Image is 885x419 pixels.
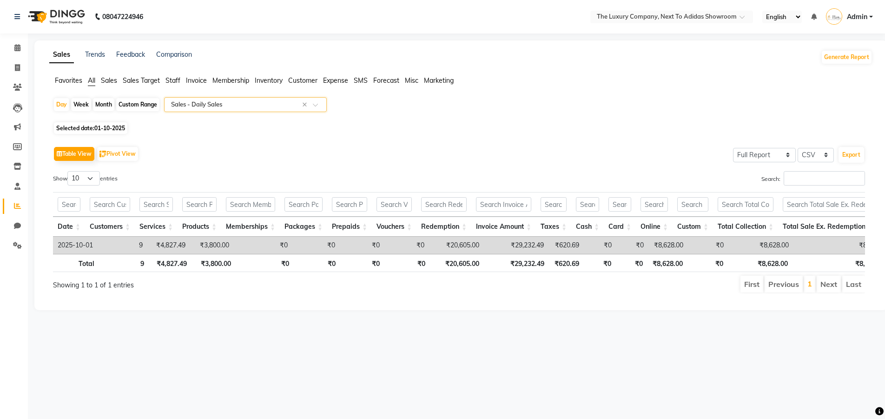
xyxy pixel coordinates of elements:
[234,237,292,254] td: ₹0
[784,171,865,186] input: Search:
[190,237,234,254] td: ₹3,800.00
[484,237,548,254] td: ₹29,232.49
[255,76,283,85] span: Inventory
[280,217,327,237] th: Packages: activate to sort column ascending
[94,125,125,132] span: 01-10-2025
[384,254,429,272] th: ₹0
[24,4,87,30] img: logo
[584,254,616,272] th: ₹0
[178,217,221,237] th: Products: activate to sort column ascending
[576,197,599,212] input: Search Cash
[839,147,864,163] button: Export
[54,147,94,161] button: Table View
[484,254,549,272] th: ₹29,232.49
[53,171,118,186] label: Show entries
[778,217,878,237] th: Total Sale Ex. Redemption: activate to sort column ascending
[847,12,867,22] span: Admin
[85,50,105,59] a: Trends
[807,279,812,288] a: 1
[53,237,98,254] td: 2025-10-01
[548,237,584,254] td: ₹620.69
[294,254,341,272] th: ₹0
[53,275,383,290] div: Showing 1 to 1 of 1 entries
[302,100,310,110] span: Clear all
[90,197,130,212] input: Search Customers
[648,237,688,254] td: ₹8,628.00
[340,237,384,254] td: ₹0
[584,237,616,254] td: ₹0
[54,98,69,111] div: Day
[728,254,793,272] th: ₹8,628.00
[212,76,249,85] span: Membership
[416,217,471,237] th: Redemption: activate to sort column ascending
[85,217,135,237] th: Customers: activate to sort column ascending
[99,151,106,158] img: pivot.png
[55,76,82,85] span: Favorites
[156,50,192,59] a: Comparison
[822,51,872,64] button: Generate Report
[783,197,873,212] input: Search Total Sale Ex. Redemption
[182,197,217,212] input: Search Products
[354,76,368,85] span: SMS
[687,254,728,272] th: ₹0
[761,171,865,186] label: Search:
[541,197,567,212] input: Search Taxes
[135,217,178,237] th: Services: activate to sort column ascending
[165,76,180,85] span: Staff
[149,254,192,272] th: ₹4,827.49
[340,254,384,272] th: ₹0
[376,197,412,212] input: Search Vouchers
[641,197,668,212] input: Search Online
[99,254,149,272] th: 9
[192,254,236,272] th: ₹3,800.00
[604,217,636,237] th: Card: activate to sort column ascending
[636,217,673,237] th: Online: activate to sort column ascending
[98,237,147,254] td: 9
[97,147,138,161] button: Pivot View
[373,76,399,85] span: Forecast
[323,76,348,85] span: Expense
[536,217,571,237] th: Taxes: activate to sort column ascending
[292,237,340,254] td: ₹0
[54,122,127,134] span: Selected date:
[67,171,100,186] select: Showentries
[430,254,484,272] th: ₹20,605.00
[673,217,713,237] th: Custom: activate to sort column ascending
[49,47,74,63] a: Sales
[677,197,708,212] input: Search Custom
[372,217,416,237] th: Vouchers: activate to sort column ascending
[616,254,647,272] th: ₹0
[424,76,454,85] span: Marketing
[429,237,484,254] td: ₹20,605.00
[123,76,160,85] span: Sales Target
[221,217,280,237] th: Memberships: activate to sort column ascending
[71,98,91,111] div: Week
[549,254,583,272] th: ₹620.69
[332,197,367,212] input: Search Prepaids
[236,254,294,272] th: ₹0
[58,197,80,212] input: Search Date
[384,237,429,254] td: ₹0
[718,197,773,212] input: Search Total Collection
[101,76,117,85] span: Sales
[53,217,85,237] th: Date: activate to sort column ascending
[147,237,190,254] td: ₹4,827.49
[405,76,418,85] span: Misc
[327,217,372,237] th: Prepaids: activate to sort column ascending
[421,197,467,212] input: Search Redemption
[713,217,778,237] th: Total Collection: activate to sort column ascending
[93,98,114,111] div: Month
[116,50,145,59] a: Feedback
[226,197,275,212] input: Search Memberships
[186,76,207,85] span: Invoice
[102,4,143,30] b: 08047224946
[284,197,323,212] input: Search Packages
[826,8,842,25] img: Admin
[571,217,604,237] th: Cash: activate to sort column ascending
[688,237,728,254] td: ₹0
[53,254,99,272] th: Total
[647,254,687,272] th: ₹8,628.00
[608,197,631,212] input: Search Card
[88,76,95,85] span: All
[471,217,536,237] th: Invoice Amount: activate to sort column ascending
